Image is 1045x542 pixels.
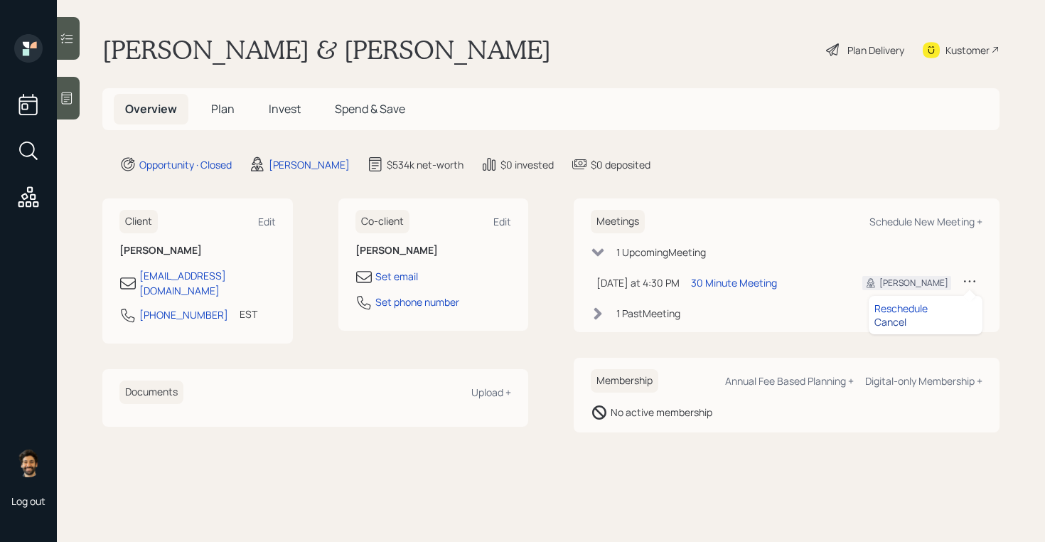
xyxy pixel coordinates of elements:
div: Set phone number [375,294,459,309]
div: [DATE] at 4:30 PM [596,275,680,290]
div: $0 deposited [591,157,650,172]
h6: [PERSON_NAME] [119,245,276,257]
div: Annual Fee Based Planning + [725,374,854,388]
div: Digital-only Membership + [865,374,982,388]
span: Spend & Save [335,101,405,117]
div: Plan Delivery [847,43,904,58]
div: No active membership [611,405,712,420]
div: Opportunity · Closed [139,157,232,172]
div: $0 invested [500,157,554,172]
h1: [PERSON_NAME] & [PERSON_NAME] [102,34,551,65]
div: Schedule New Meeting + [869,215,982,228]
div: [EMAIL_ADDRESS][DOMAIN_NAME] [139,268,276,298]
div: Edit [258,215,276,228]
div: Cancel [874,315,977,329]
div: Kustomer [945,43,990,58]
h6: Client [119,210,158,233]
div: 1 Upcoming Meeting [616,245,706,260]
h6: Membership [591,369,658,393]
h6: [PERSON_NAME] [355,245,512,257]
div: [PERSON_NAME] [879,277,948,289]
div: EST [240,307,257,322]
div: 1 Past Meeting [616,306,680,321]
div: 30 Minute Meeting [691,275,777,290]
div: Set email [375,269,418,284]
div: [PHONE_NUMBER] [139,307,228,322]
div: $534k net-worth [387,157,463,172]
span: Plan [211,101,235,117]
h6: Co-client [355,210,409,233]
div: [PERSON_NAME] [269,157,350,172]
div: Edit [493,215,511,228]
img: eric-schwartz-headshot.png [14,449,43,477]
h6: Documents [119,381,183,404]
span: Overview [125,101,177,117]
div: Reschedule [874,302,977,315]
span: Invest [269,101,301,117]
div: Upload + [471,386,511,399]
h6: Meetings [591,210,645,233]
div: Log out [11,494,45,508]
